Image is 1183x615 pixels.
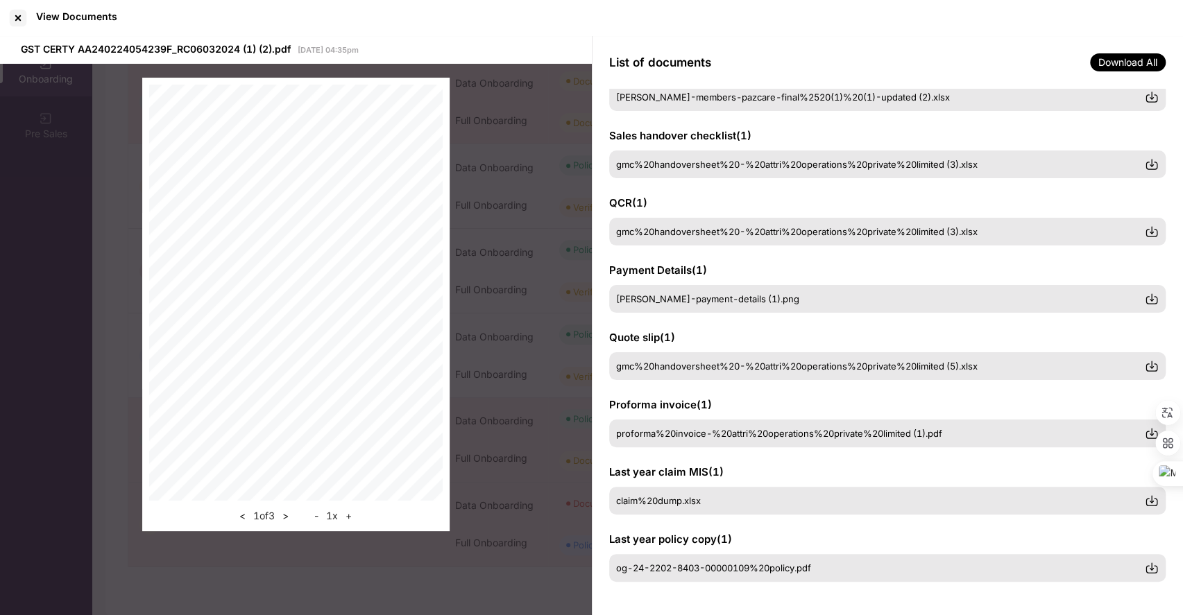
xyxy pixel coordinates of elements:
span: Last year claim MIS ( 1 ) [609,465,724,478]
span: gmc%20handoversheet%20-%20attri%20operations%20private%20limited (3).xlsx [616,159,978,170]
span: GST CERTY AA240224054239F_RC06032024 (1) (2).pdf [21,43,291,55]
span: Payment Details ( 1 ) [609,263,707,277]
button: + [341,508,356,524]
img: svg+xml;base64,PHN2ZyBpZD0iRG93bmxvYWQtMzJ4MzIiIHhtbG5zPSJodHRwOi8vd3d3LnczLm9yZy8yMDAwL3N2ZyIgd2... [1145,292,1159,306]
img: svg+xml;base64,PHN2ZyBpZD0iRG93bmxvYWQtMzJ4MzIiIHhtbG5zPSJodHRwOi8vd3d3LnczLm9yZy8yMDAwL3N2ZyIgd2... [1145,426,1159,440]
div: View Documents [36,10,117,22]
img: svg+xml;base64,PHN2ZyBpZD0iRG93bmxvYWQtMzJ4MzIiIHhtbG5zPSJodHRwOi8vd3d3LnczLm9yZy8yMDAwL3N2ZyIgd2... [1145,561,1159,575]
img: svg+xml;base64,PHN2ZyBpZD0iRG93bmxvYWQtMzJ4MzIiIHhtbG5zPSJodHRwOi8vd3d3LnczLm9yZy8yMDAwL3N2ZyIgd2... [1145,359,1159,373]
span: gmc%20handoversheet%20-%20attri%20operations%20private%20limited (5).xlsx [616,361,978,372]
button: - [310,508,323,524]
span: [DATE] 04:35pm [298,45,359,55]
span: Quote slip ( 1 ) [609,331,675,344]
span: [PERSON_NAME]-members-pazcare-final%2520(1)%20(1)-updated (2).xlsx [616,92,950,103]
span: List of documents [609,55,711,69]
span: proforma%20invoice-%20attri%20operations%20private%20limited (1).pdf [616,428,942,439]
span: claim%20dump.xlsx [616,495,701,506]
img: svg+xml;base64,PHN2ZyBpZD0iRG93bmxvYWQtMzJ4MzIiIHhtbG5zPSJodHRwOi8vd3d3LnczLm9yZy8yMDAwL3N2ZyIgd2... [1145,90,1159,104]
span: Sales handover checklist ( 1 ) [609,129,751,142]
span: og-24-2202-8403-00000109%20policy.pdf [616,562,811,573]
button: > [278,508,293,524]
span: Proforma invoice ( 1 ) [609,398,712,411]
img: svg+xml;base64,PHN2ZyBpZD0iRG93bmxvYWQtMzJ4MzIiIHhtbG5zPSJodHRwOi8vd3d3LnczLm9yZy8yMDAwL3N2ZyIgd2... [1145,494,1159,508]
button: < [235,508,250,524]
img: svg+xml;base64,PHN2ZyBpZD0iRG93bmxvYWQtMzJ4MzIiIHhtbG5zPSJodHRwOi8vd3d3LnczLm9yZy8yMDAwL3N2ZyIgd2... [1145,157,1159,171]
span: gmc%20handoversheet%20-%20attri%20operations%20private%20limited (3).xlsx [616,226,978,237]
span: [PERSON_NAME]-payment-details (1).png [616,293,799,304]
span: Download All [1090,53,1166,71]
span: Last year policy copy ( 1 ) [609,532,732,546]
img: svg+xml;base64,PHN2ZyBpZD0iRG93bmxvYWQtMzJ4MzIiIHhtbG5zPSJodHRwOi8vd3d3LnczLm9yZy8yMDAwL3N2ZyIgd2... [1145,225,1159,239]
div: 1 of 3 [235,508,293,524]
div: 1 x [310,508,356,524]
span: QCR ( 1 ) [609,196,647,209]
